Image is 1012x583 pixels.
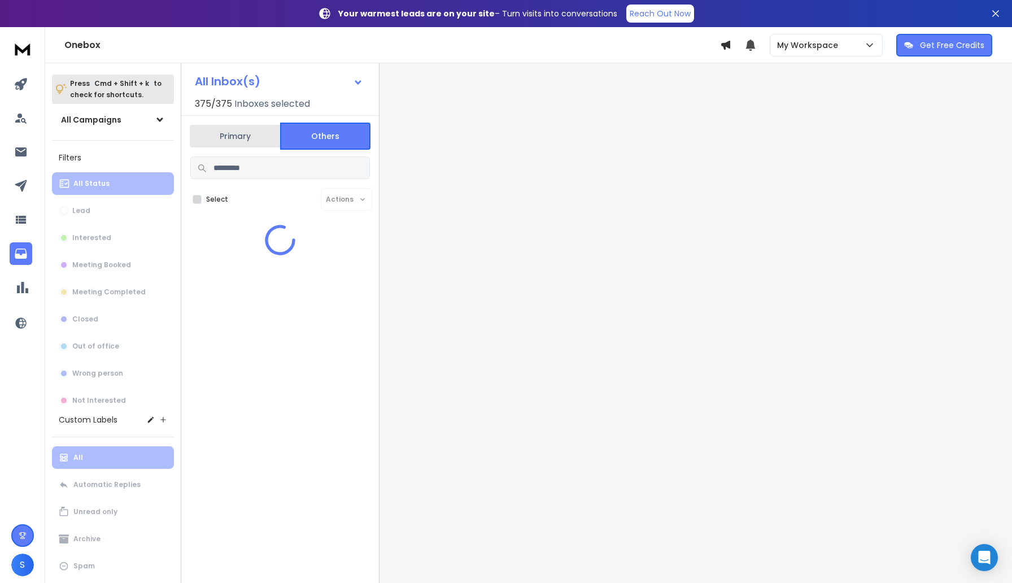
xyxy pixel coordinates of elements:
[52,108,174,131] button: All Campaigns
[920,40,984,51] p: Get Free Credits
[338,8,617,19] p: – Turn visits into conversations
[11,554,34,576] button: S
[195,97,232,111] span: 375 / 375
[64,38,720,52] h1: Onebox
[190,124,280,149] button: Primary
[11,38,34,59] img: logo
[234,97,310,111] h3: Inboxes selected
[626,5,694,23] a: Reach Out Now
[70,78,162,101] p: Press to check for shortcuts.
[186,70,372,93] button: All Inbox(s)
[777,40,843,51] p: My Workspace
[93,77,151,90] span: Cmd + Shift + k
[52,150,174,166] h3: Filters
[61,114,121,125] h1: All Campaigns
[896,34,992,56] button: Get Free Credits
[630,8,691,19] p: Reach Out Now
[206,195,228,204] label: Select
[338,8,495,19] strong: Your warmest leads are on your site
[59,414,117,425] h3: Custom Labels
[280,123,370,150] button: Others
[195,76,260,87] h1: All Inbox(s)
[971,544,998,571] div: Open Intercom Messenger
